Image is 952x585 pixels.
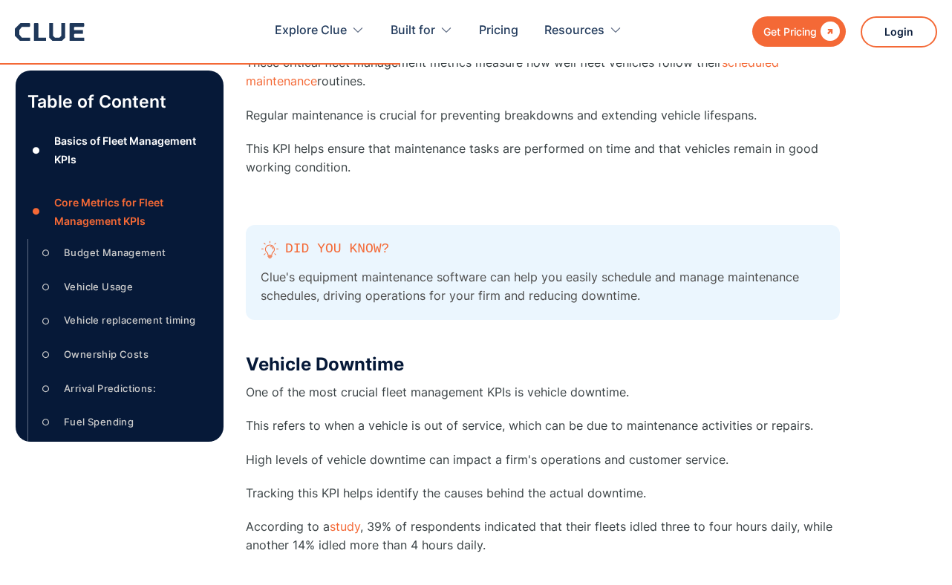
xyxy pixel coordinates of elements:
[261,268,825,305] p: Clue's equipment maintenance software can help you easily schedule and manage maintenance schedul...
[37,310,212,332] a: ○Vehicle replacement timing
[275,7,347,54] div: Explore Clue
[763,22,817,41] div: Get Pricing
[54,193,212,230] div: Core Metrics for Fleet Management KPIs
[544,7,604,54] div: Resources
[246,416,840,435] p: This refers to when a vehicle is out of service, which can be due to maintenance activities or re...
[37,344,55,366] div: ○
[64,311,195,330] div: Vehicle replacement timing
[64,244,166,262] div: Budget Management
[817,22,840,41] div: 
[246,106,840,125] p: Regular maintenance is crucial for preventing breakdowns and extending vehicle lifespans.
[37,377,212,399] a: ○Arrival Predictions:
[64,345,149,364] div: Ownership Costs
[37,377,55,399] div: ○
[246,53,840,91] p: These critical fleet management metrics measure how well fleet vehicles follow their routines.
[37,411,212,434] a: ○Fuel Spending
[275,7,365,54] div: Explore Clue
[861,16,937,48] a: Login
[37,242,212,264] a: ○Budget Management
[64,379,156,398] div: Arrival Predictions:
[246,484,840,503] p: Tracking this KPI helps identify the causes behind the actual downtime.
[37,344,212,366] a: ○Ownership Costs
[752,16,846,47] a: Get Pricing
[37,276,55,298] div: ○
[27,90,212,114] p: Table of Content
[246,383,840,402] p: One of the most crucial fleet management KPIs is vehicle downtime.
[391,7,453,54] div: Built for
[246,140,840,177] p: This KPI helps ensure that maintenance tasks are performed on time and that vehicles remain in go...
[64,413,134,431] div: Fuel Spending
[246,517,840,555] p: According to a , 39% of respondents indicated that their fleets idled three to four hours daily, ...
[37,242,55,264] div: ○
[27,193,212,230] a: ●Core Metrics for Fleet Management KPIs
[246,353,840,376] h3: Vehicle Downtime
[246,320,840,339] p: ‍
[37,276,212,298] a: ○Vehicle Usage
[479,7,518,54] a: Pricing
[54,131,212,169] div: Basics of Fleet Management KPIs
[37,310,55,332] div: ○
[544,7,622,54] div: Resources
[27,200,45,223] div: ●
[330,519,360,534] a: study
[27,131,212,169] a: ●Basics of Fleet Management KPIs
[27,140,45,162] div: ●
[37,411,55,434] div: ○
[246,192,840,210] p: ‍
[64,278,133,296] div: Vehicle Usage
[391,7,435,54] div: Built for
[285,240,389,258] p: Did you know?
[246,451,840,469] p: High levels of vehicle downtime can impact a firm's operations and customer service.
